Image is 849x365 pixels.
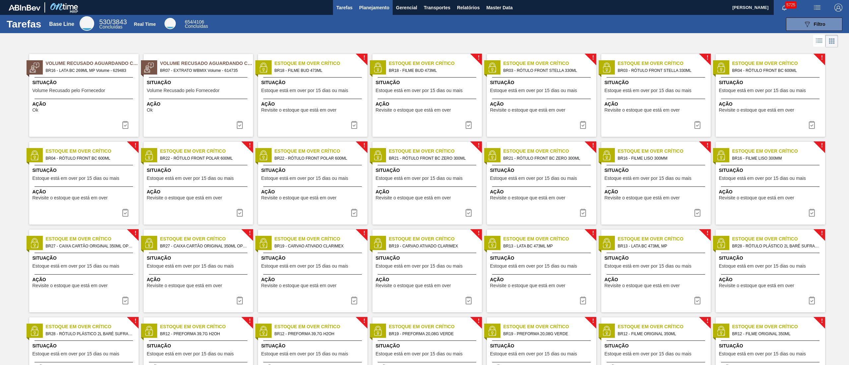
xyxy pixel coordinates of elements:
span: Ação [376,276,480,283]
div: Completar tarefa: 30357810 [804,294,820,307]
span: ! [592,55,594,60]
span: ! [478,231,480,236]
span: Estoque em Over Crítico [732,148,825,155]
span: Revisite o estoque que está em over [261,108,337,113]
span: BR19 - PREFORMA 20,08G VERDE [503,330,591,338]
span: Estoque em Over Crítico [618,148,711,155]
div: Completar tarefa: 30357809 [575,294,591,307]
span: Estoque está em over por 15 dias ou mais [376,176,463,181]
span: BR04 - RÓTULO FRONT BC 600ML [732,67,820,74]
button: icon-task complete [117,294,133,307]
div: Completar tarefa: 30357807 [232,294,248,307]
span: Situação [490,167,595,174]
span: BR13 - LATA BC 473ML MP [618,242,705,250]
span: Revisite o estoque que está em over [490,195,565,200]
span: Master Data [486,4,512,12]
span: ! [134,143,136,148]
span: Situação [376,79,480,86]
span: Estoque em Over Crítico [503,323,596,330]
img: icon-task complete [693,209,701,217]
span: Revisite o estoque que está em over [605,108,680,113]
span: ! [821,143,823,148]
span: Estoque está em over por 15 dias ou mais [490,264,577,269]
span: Estoque em Over Crítico [732,60,825,67]
span: Ação [147,188,251,195]
span: Estoque em Over Crítico [732,323,825,330]
span: Ação [490,188,595,195]
div: Completar tarefa: 30357806 [689,206,705,219]
span: BR28 - RÓTULO PLÁSTICO 2L BARÉ SUFRAMA AH [46,330,133,338]
span: Estoque está em over por 15 dias ou mais [261,264,348,269]
span: ! [134,231,136,236]
div: Completar tarefa: 30357801 [346,118,362,131]
span: BR18 - FILME BUD 473ML [275,67,362,74]
span: Revisite o estoque que está em over [605,195,680,200]
img: icon-task complete [236,209,244,217]
button: icon-task complete [575,294,591,307]
div: Real Time [134,22,156,27]
span: Estoque em Over Crítico [389,148,482,155]
img: status [373,150,383,160]
img: status [144,150,154,160]
button: icon-task complete [689,294,705,307]
div: Visão em Cards [825,35,838,47]
span: Gerencial [396,4,417,12]
button: icon-task-complete [232,118,248,131]
span: Situação [376,342,480,349]
div: Completar tarefa: 30357802 [575,118,591,131]
span: Situação [33,79,137,86]
button: Filtro [786,18,842,31]
span: BR12 - PREFORMA 39,7G H2OH [160,330,248,338]
span: ! [249,319,251,324]
img: status [373,238,383,248]
img: status [258,326,268,336]
span: Estoque em Over Crítico [160,148,253,155]
span: Situação [605,79,709,86]
span: Situação [719,167,823,174]
span: Tarefas [336,4,353,12]
span: Estoque está em over por 15 dias ou mais [490,176,577,181]
img: status [716,150,726,160]
span: Estoque está em over por 15 dias ou mais [719,351,806,356]
span: Concluídas [185,24,208,29]
span: Revisite o estoque que está em over [490,283,565,288]
span: BR13 - LATA BC 473ML MP [503,242,591,250]
span: BR03 - RÓTULO FRONT STELLA 330ML [618,67,705,74]
button: Notificações [774,3,795,12]
span: / 3843 [99,18,127,26]
span: BR28 - RÓTULO PLÁSTICO 2L BARÉ SUFRAMA AH [732,242,820,250]
div: Real Time [164,18,176,29]
span: Estoque em Over Crítico [275,323,367,330]
button: icon-task complete [804,206,820,219]
div: Base Line [49,21,74,27]
img: status [716,63,726,73]
span: Estoque está em over por 15 dias ou mais [33,264,119,269]
img: icon-task complete [350,296,358,304]
span: ! [478,55,480,60]
span: Revisite o estoque que está em over [33,283,108,288]
button: icon-task complete [575,118,591,131]
span: Estoque em Over Crítico [389,323,482,330]
span: BR21 - RÓTULO FRONT BC ZERO 300ML [389,155,477,162]
span: ! [821,55,823,60]
span: BR19 - PREFORMA 20,08G VERDE [389,330,477,338]
span: ! [363,231,365,236]
span: ! [363,143,365,148]
span: Situação [376,167,480,174]
div: Completar tarefa: 30357805 [461,206,477,219]
span: Estoque em Over Crítico [618,235,711,242]
span: BR12 - FILME ORIGINAL 350ML [732,330,820,338]
span: Revisite o estoque que está em over [490,108,565,113]
span: Revisite o estoque que está em over [605,283,680,288]
span: Estoque está em over por 15 dias ou mais [33,351,119,356]
span: Estoque está em over por 15 dias ou mais [147,176,234,181]
span: Estoque está em over por 15 dias ou mais [261,176,348,181]
span: BR19 - CARVAO ATIVADO CLARIMEX [275,242,362,250]
span: ! [478,143,480,148]
img: status [30,150,39,160]
span: Revisite o estoque que está em over [33,195,108,200]
span: Estoque está em over por 15 dias ou mais [261,351,348,356]
button: icon-task complete [804,118,820,131]
div: Completar tarefa: 30357803 [117,206,133,219]
span: Estoque em Over Crítico [275,60,367,67]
